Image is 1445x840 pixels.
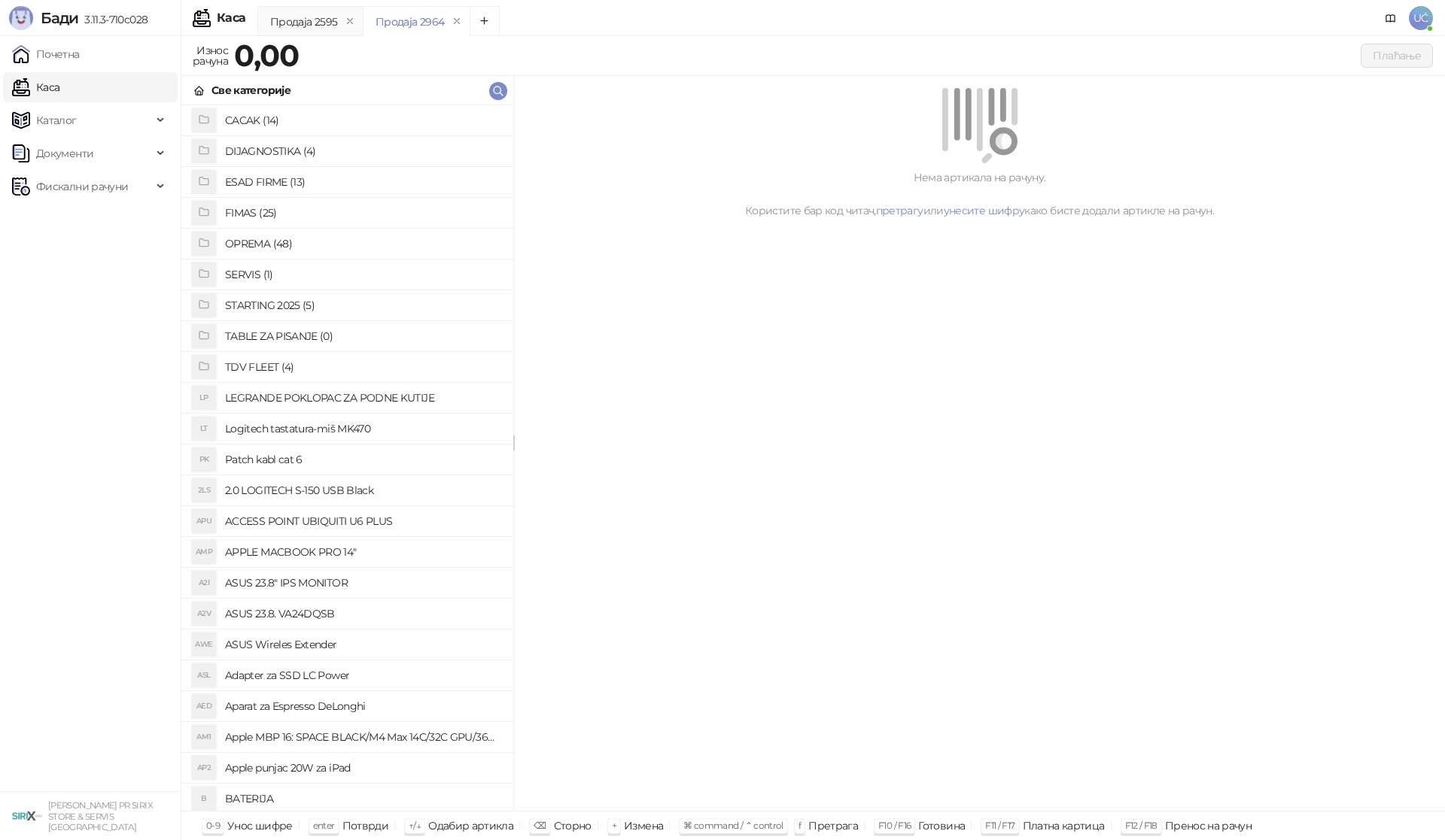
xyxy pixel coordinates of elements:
h4: CACAK (14) [225,108,501,132]
a: унесите шифру [944,204,1025,217]
h4: ACCESS POINT UBIQUITI U6 PLUS [225,509,501,533]
span: UĆ [1409,6,1433,30]
h4: ASUS 23.8" IPS MONITOR [225,571,501,595]
span: 3.11.3-710c028 [78,13,148,26]
h4: FIMAS (25) [225,201,501,225]
a: Каса [12,72,59,102]
div: APU [192,509,216,533]
div: B [192,787,216,811]
div: AM1 [192,725,216,749]
span: 0-9 [206,820,220,831]
a: претрагу [876,204,923,217]
span: f [799,820,801,831]
div: Унос шифре [227,816,293,835]
a: Почетна [12,39,80,69]
div: LT [192,417,216,441]
div: Одабир артикла [428,816,513,835]
h4: ASUS Wireles Extender [225,632,501,657]
span: Документи [36,138,93,168]
h4: Logitech tastatura-miš MK470 [225,417,501,441]
div: Нема артикала на рачуну. Користите бар код читач, или како бисте додали артикле на рачун. [532,169,1427,219]
h4: Apple MBP 16: SPACE BLACK/M4 Max 14C/32C GPU/36GB/1T-ZEE [225,725,501,749]
img: Logo [9,6,33,30]
button: Плаћање [1361,44,1433,68]
h4: ESAD FIRME (13) [225,170,501,194]
span: Фискални рачуни [36,171,128,202]
div: Пренос на рачун [1165,816,1252,835]
span: Бади [41,9,78,27]
h4: TABLE ZA PISANJE (0) [225,324,501,348]
div: Платна картица [1023,816,1105,835]
h4: APPLE MACBOOK PRO 14" [225,540,501,564]
button: remove [340,15,360,28]
div: Све категорије [211,82,291,99]
div: PK [192,447,216,472]
div: Сторно [554,816,592,835]
div: AMP [192,540,216,564]
h4: Adapter za SSD LC Power [225,663,501,687]
span: Каталог [36,105,77,135]
span: F12 / F18 [1125,820,1158,831]
div: Потврди [342,816,389,835]
button: Add tab [470,6,500,36]
span: ⌘ command / ⌃ control [683,820,783,831]
a: Документација [1379,6,1403,30]
span: enter [313,820,335,831]
div: AP2 [192,756,216,780]
div: AED [192,694,216,718]
div: Продаја 2595 [270,14,337,30]
h4: BATERIJA [225,787,501,811]
span: ⌫ [534,820,546,831]
h4: Aparat za Espresso DeLonghi [225,694,501,718]
div: Каса [217,12,245,24]
div: Претрага [808,816,858,835]
img: 64x64-companyLogo-cb9a1907-c9b0-4601-bb5e-5084e694c383.png [12,801,42,831]
strong: 0,00 [234,37,299,74]
h4: Patch kabl cat 6 [225,447,501,472]
div: A2I [192,571,216,595]
h4: ASUS 23.8. VA24DQSB [225,602,501,626]
h4: 2.0 LOGITECH S-150 USB Black [225,478,501,502]
h4: LEGRANDE POKLOPAC ZA PODNE KUTIJE [225,386,501,410]
span: ↑/↓ [409,820,421,831]
h4: TDV FLEET (4) [225,355,501,379]
div: LP [192,386,216,410]
h4: OPREMA (48) [225,232,501,256]
div: ASL [192,663,216,687]
span: F11 / F17 [985,820,1015,831]
div: A2V [192,602,216,626]
span: + [612,820,616,831]
button: remove [447,15,467,28]
div: Готовина [918,816,965,835]
div: 2LS [192,478,216,502]
small: [PERSON_NAME] PR SIRIX STORE & SERVIS [GEOGRAPHIC_DATA] [48,800,153,832]
h4: Apple punjac 20W za iPad [225,756,501,780]
h4: STARTING 2025 (5) [225,293,501,317]
div: Продаја 2964 [376,14,444,30]
div: Износ рачуна [190,41,231,71]
h4: DIJAGNOSTIKA (4) [225,139,501,163]
span: F10 / F16 [878,820,911,831]
div: AWE [192,632,216,657]
h4: SERVIS (1) [225,262,501,287]
div: Измена [624,816,663,835]
div: grid [181,105,513,811]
